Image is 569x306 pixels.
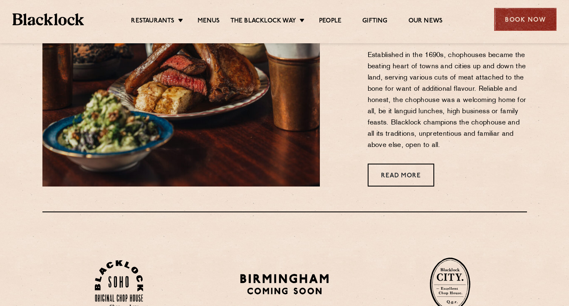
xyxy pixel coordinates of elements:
a: Restaurants [131,17,174,26]
a: People [319,17,341,26]
a: Our News [408,17,443,26]
a: The Blacklock Way [230,17,296,26]
img: BL_Textured_Logo-footer-cropped.svg [12,13,84,25]
a: Read More [368,164,434,187]
a: Menus [198,17,220,26]
img: BIRMINGHAM-P22_-e1747915156957.png [239,271,331,297]
div: Book Now [494,8,557,31]
p: Established in the 1690s, chophouses became the beating heart of towns and cities up and down the... [368,50,527,151]
a: Gifting [362,17,387,26]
